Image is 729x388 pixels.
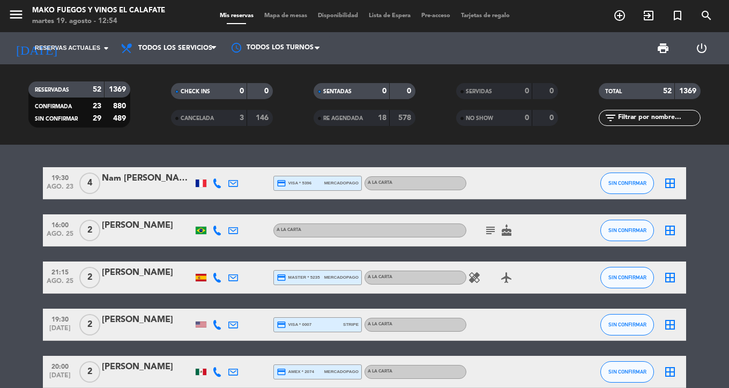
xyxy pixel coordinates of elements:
[600,361,654,383] button: SIN CONFIRMAR
[642,9,655,22] i: exit_to_app
[264,87,271,95] strong: 0
[35,104,72,109] span: CONFIRMADA
[47,265,73,278] span: 21:15
[277,273,320,282] span: master * 5235
[368,322,392,326] span: A LA CARTA
[664,177,676,190] i: border_all
[100,42,113,55] i: arrow_drop_down
[214,13,259,19] span: Mis reservas
[600,267,654,288] button: SIN CONFIRMAR
[600,220,654,241] button: SIN CONFIRMAR
[8,36,65,60] i: [DATE]
[35,116,78,122] span: SIN CONFIRMAR
[695,42,708,55] i: power_settings_new
[138,44,212,52] span: Todos los servicios
[8,6,24,26] button: menu
[608,322,646,327] span: SIN CONFIRMAR
[324,368,359,375] span: mercadopago
[277,320,286,330] i: credit_card
[324,274,359,281] span: mercadopago
[549,87,556,95] strong: 0
[109,86,128,93] strong: 1369
[113,102,128,110] strong: 880
[277,367,286,377] i: credit_card
[277,178,286,188] i: credit_card
[93,86,101,93] strong: 52
[47,325,73,337] span: [DATE]
[416,13,456,19] span: Pre-acceso
[35,87,69,93] span: RESERVADAS
[93,115,101,122] strong: 29
[664,318,676,331] i: border_all
[324,180,359,186] span: mercadopago
[47,278,73,290] span: ago. 25
[79,361,100,383] span: 2
[47,171,73,183] span: 19:30
[608,369,646,375] span: SIN CONFIRMAR
[47,360,73,372] span: 20:00
[600,173,654,194] button: SIN CONFIRMAR
[79,173,100,194] span: 4
[500,224,513,237] i: cake
[368,275,392,279] span: A LA CARTA
[79,314,100,335] span: 2
[8,6,24,23] i: menu
[240,87,244,95] strong: 0
[240,114,244,122] strong: 3
[664,365,676,378] i: border_all
[605,89,622,94] span: TOTAL
[407,87,413,95] strong: 0
[500,271,513,284] i: airplanemode_active
[102,313,193,327] div: [PERSON_NAME]
[102,266,193,280] div: [PERSON_NAME]
[600,314,654,335] button: SIN CONFIRMAR
[181,89,210,94] span: CHECK INS
[47,183,73,196] span: ago. 23
[368,181,392,185] span: A LA CARTA
[323,116,363,121] span: RE AGENDADA
[259,13,313,19] span: Mapa de mesas
[47,230,73,243] span: ago. 25
[79,267,100,288] span: 2
[664,271,676,284] i: border_all
[32,5,165,16] div: Mako Fuegos y Vinos El Calafate
[613,9,626,22] i: add_circle_outline
[32,16,165,27] div: martes 19. agosto - 12:54
[604,111,617,124] i: filter_list
[679,87,698,95] strong: 1369
[368,369,392,374] span: A LA CARTA
[102,360,193,374] div: [PERSON_NAME]
[256,114,271,122] strong: 146
[181,116,214,121] span: CANCELADA
[657,42,670,55] span: print
[47,372,73,384] span: [DATE]
[102,219,193,233] div: [PERSON_NAME]
[484,224,497,237] i: subject
[398,114,413,122] strong: 578
[664,224,676,237] i: border_all
[466,89,492,94] span: SERVIDAS
[277,367,314,377] span: amex * 2074
[382,87,386,95] strong: 0
[608,274,646,280] span: SIN CONFIRMAR
[277,178,311,188] span: visa * 5396
[608,180,646,186] span: SIN CONFIRMAR
[102,171,193,185] div: Nam [PERSON_NAME]
[617,112,700,124] input: Filtrar por nombre...
[468,271,481,284] i: healing
[671,9,684,22] i: turned_in_not
[113,115,128,122] strong: 489
[343,321,359,328] span: stripe
[466,116,493,121] span: NO SHOW
[93,102,101,110] strong: 23
[277,320,311,330] span: visa * 0007
[277,273,286,282] i: credit_card
[682,32,721,64] div: LOG OUT
[47,312,73,325] span: 19:30
[663,87,672,95] strong: 52
[456,13,515,19] span: Tarjetas de regalo
[47,218,73,230] span: 16:00
[79,220,100,241] span: 2
[313,13,363,19] span: Disponibilidad
[35,43,100,53] span: Reservas actuales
